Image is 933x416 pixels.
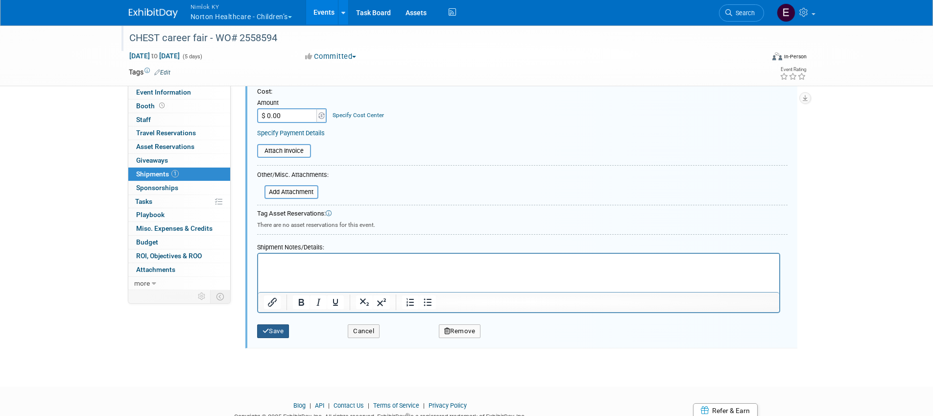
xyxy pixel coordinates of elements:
span: | [421,402,427,409]
span: Budget [136,238,158,246]
a: Terms of Service [373,402,419,409]
a: more [128,277,230,290]
a: Contact Us [334,402,364,409]
a: Sponsorships [128,181,230,195]
a: Attachments [128,263,230,276]
span: Sponsorships [136,184,178,192]
td: Tags [129,67,170,77]
a: Blog [293,402,306,409]
div: Tag Asset Reservations: [257,209,788,219]
span: Giveaways [136,156,168,164]
span: Nimlok KY [191,1,292,12]
td: Personalize Event Tab Strip [193,290,211,303]
span: more [134,279,150,287]
span: | [365,402,372,409]
a: Event Information [128,86,230,99]
span: ROI, Objectives & ROO [136,252,202,260]
span: 1 [171,170,179,177]
a: ROI, Objectives & ROO [128,249,230,263]
span: Asset Reservations [136,143,194,150]
button: Remove [439,324,481,338]
span: Booth not reserved yet [157,102,167,109]
a: Budget [128,236,230,249]
a: Playbook [128,208,230,221]
a: Search [719,4,764,22]
span: Playbook [136,211,165,219]
button: Save [257,324,289,338]
span: to [150,52,159,60]
button: Italic [310,295,327,309]
span: [DATE] [DATE] [129,51,180,60]
td: Toggle Event Tabs [210,290,230,303]
div: There are no asset reservations for this event. [257,219,788,229]
a: Travel Reservations [128,126,230,140]
button: Committed [302,51,360,62]
span: | [326,402,332,409]
span: Misc. Expenses & Credits [136,224,213,232]
div: In-Person [784,53,807,60]
a: Privacy Policy [429,402,467,409]
span: | [307,402,313,409]
img: ExhibitDay [129,8,178,18]
img: Format-Inperson.png [772,52,782,60]
a: Misc. Expenses & Credits [128,222,230,235]
a: Asset Reservations [128,140,230,153]
div: Event Rating [780,67,806,72]
a: Shipments1 [128,168,230,181]
a: Booth [128,99,230,113]
a: Specify Cost Center [333,112,384,119]
button: Underline [327,295,344,309]
div: Shipment Notes/Details: [257,239,780,253]
span: Staff [136,116,151,123]
a: Giveaways [128,154,230,167]
span: Booth [136,102,167,110]
iframe: Rich Text Area [258,254,779,292]
button: Numbered list [402,295,419,309]
a: Edit [154,69,170,76]
button: Bullet list [419,295,436,309]
div: Amount [257,98,328,108]
div: Event Format [706,51,807,66]
span: Shipments [136,170,179,178]
span: Tasks [135,197,152,205]
button: Superscript [373,295,390,309]
a: Staff [128,113,230,126]
span: Search [732,9,755,17]
div: CHEST career fair - WO# 2558594 [126,29,749,47]
a: API [315,402,324,409]
div: Other/Misc. Attachments: [257,171,329,182]
span: Attachments [136,266,175,273]
button: Cancel [348,324,380,338]
span: Travel Reservations [136,129,196,137]
button: Bold [293,295,310,309]
a: Tasks [128,195,230,208]
span: (5 days) [182,53,202,60]
a: Specify Payment Details [257,129,325,137]
div: Cost: [257,87,788,97]
button: Subscript [356,295,373,309]
span: Event Information [136,88,191,96]
button: Insert/edit link [264,295,281,309]
img: Elizabeth Griffin [777,3,795,22]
